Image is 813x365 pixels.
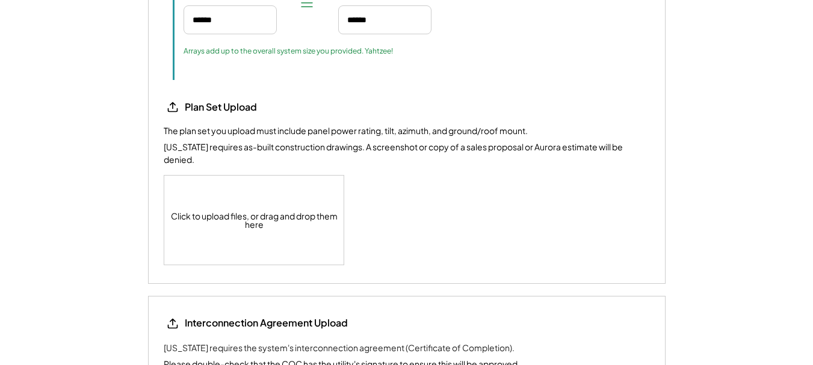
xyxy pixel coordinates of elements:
div: Arrays add up to the overall system size you provided. Yahtzee! [184,46,393,56]
div: The plan set you upload must include panel power rating, tilt, azimuth, and ground/roof mount. [164,125,528,137]
div: Plan Set Upload [185,101,305,114]
div: Click to upload files, or drag and drop them here [164,176,345,265]
div: [US_STATE] requires the system's interconnection agreement (Certificate of Completion). [164,342,515,354]
div: [US_STATE] requires as-built construction drawings. A screenshot or copy of a sales proposal or A... [164,141,650,166]
div: Interconnection Agreement Upload [185,316,348,330]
